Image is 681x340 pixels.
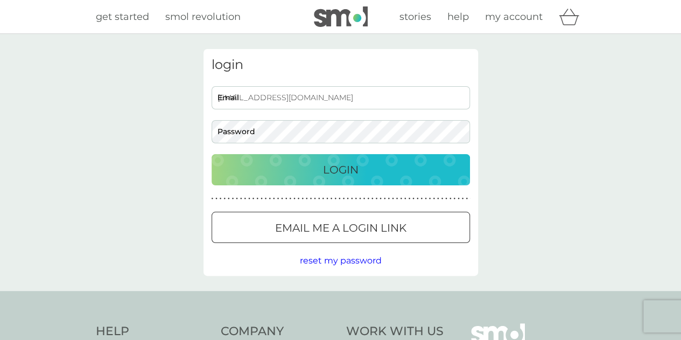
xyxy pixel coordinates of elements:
p: ● [450,196,452,202]
p: ● [301,196,304,202]
p: ● [437,196,439,202]
p: ● [256,196,258,202]
p: ● [363,196,366,202]
p: ● [252,196,255,202]
span: reset my password [300,255,382,266]
p: ● [462,196,464,202]
p: ● [343,196,345,202]
p: ● [306,196,308,202]
p: ● [392,196,394,202]
p: ● [417,196,419,202]
p: ● [322,196,324,202]
p: ● [396,196,398,202]
p: ● [400,196,402,202]
h4: Company [221,323,335,340]
p: ● [318,196,320,202]
p: ● [429,196,431,202]
a: help [447,9,469,25]
p: ● [240,196,242,202]
span: smol revolution [165,11,241,23]
p: ● [458,196,460,202]
p: ● [351,196,353,202]
p: ● [310,196,312,202]
p: ● [359,196,361,202]
span: help [447,11,469,23]
span: my account [485,11,543,23]
p: ● [228,196,230,202]
p: ● [441,196,444,202]
div: basket [559,6,586,27]
p: ● [298,196,300,202]
h3: login [212,57,470,73]
p: ● [223,196,226,202]
p: ● [347,196,349,202]
p: ● [412,196,415,202]
button: Email me a login link [212,212,470,243]
p: ● [281,196,283,202]
span: get started [96,11,149,23]
p: ● [367,196,369,202]
p: Login [323,161,359,178]
p: ● [269,196,271,202]
p: ● [331,196,333,202]
a: stories [399,9,431,25]
p: Email me a login link [275,219,406,237]
p: ● [215,196,217,202]
p: ● [433,196,435,202]
h4: Help [96,323,210,340]
h4: Work With Us [346,323,444,340]
p: ● [384,196,386,202]
p: ● [244,196,247,202]
p: ● [220,196,222,202]
p: ● [339,196,341,202]
p: ● [445,196,447,202]
p: ● [371,196,374,202]
a: my account [485,9,543,25]
p: ● [232,196,234,202]
p: ● [273,196,275,202]
p: ● [293,196,296,202]
p: ● [409,196,411,202]
p: ● [236,196,238,202]
a: get started [96,9,149,25]
p: ● [355,196,357,202]
p: ● [314,196,316,202]
p: ● [334,196,336,202]
img: smol [314,6,368,27]
p: ● [453,196,455,202]
p: ● [289,196,291,202]
p: ● [420,196,423,202]
p: ● [326,196,328,202]
span: stories [399,11,431,23]
p: ● [277,196,279,202]
p: ● [248,196,250,202]
a: smol revolution [165,9,241,25]
p: ● [388,196,390,202]
p: ● [285,196,287,202]
p: ● [261,196,263,202]
p: ● [466,196,468,202]
p: ● [404,196,406,202]
p: ● [380,196,382,202]
p: ● [376,196,378,202]
button: reset my password [300,254,382,268]
p: ● [265,196,267,202]
button: Login [212,154,470,185]
p: ● [425,196,427,202]
p: ● [212,196,214,202]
